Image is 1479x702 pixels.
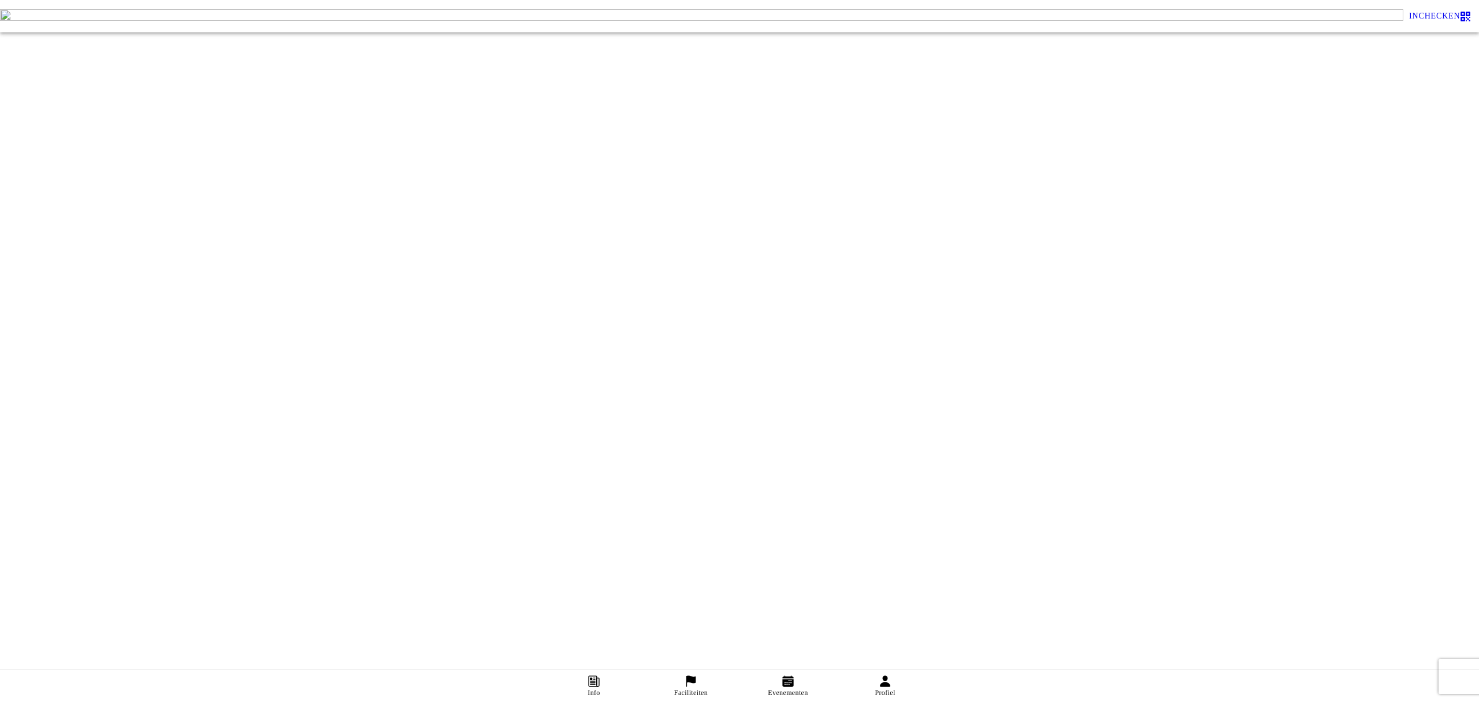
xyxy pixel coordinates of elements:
ion-label: Info [588,689,600,697]
span: Inchecken [1409,12,1460,20]
ion-label: Faciliteiten [674,689,708,697]
ion-label: Profiel [875,689,895,697]
a: Inchecken [1403,7,1477,25]
ion-label: Evenementen [768,689,808,697]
